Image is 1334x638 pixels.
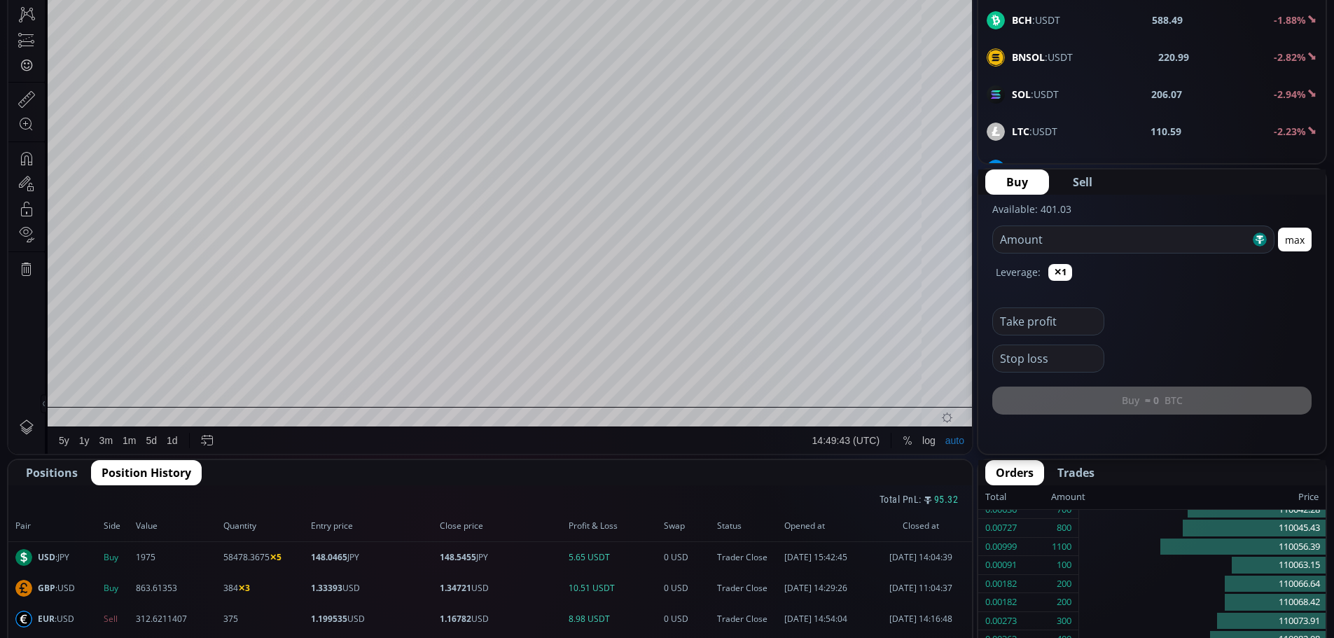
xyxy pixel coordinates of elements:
b: BCH [1012,13,1032,27]
b: -2.23% [1274,125,1306,138]
div: 110066.64 [1079,575,1326,594]
div: 5y [50,563,61,574]
span: 312.6211407 [136,613,219,625]
span: 375 [223,613,307,625]
b: GBP [38,582,55,594]
b: 1.16782 [440,613,471,625]
span: :JPY [38,551,69,564]
div:  [13,187,24,200]
button: max [1278,228,1312,251]
b: EUR [38,613,55,625]
div: Toggle Auto Scale [932,555,961,582]
div: 111705.72 [175,34,218,45]
div: 200 [1057,593,1071,611]
div: 1m [114,563,127,574]
span: 1975 [136,551,219,564]
span: JPY [311,551,436,564]
span: Trader Close [717,551,780,564]
button: Positions [15,460,88,485]
div: 0.00999 [985,538,1017,556]
span: 95.32 [934,492,959,507]
div: 300 [1057,612,1071,630]
div: Amount [1051,488,1085,506]
span: Value [136,520,219,532]
span: USD [440,582,564,595]
b: ✕5 [270,551,282,563]
span: Opened at [784,520,873,532]
button: ✕1 [1048,264,1072,281]
div: 109705.48 [282,34,325,45]
span: 10.51 USDT [569,582,660,595]
b: 1.199535 [311,613,347,625]
span: [DATE] 14:04:39 [877,551,965,564]
b: 588.49 [1152,13,1183,27]
div: BTC [46,32,68,45]
span: 5.65 USDT [569,551,660,564]
button: Buy [985,169,1049,195]
span: Entry price [311,520,436,532]
b: 148.0465 [311,551,347,563]
b: -0.97% [1274,162,1306,175]
b: 110.59 [1151,124,1181,139]
b: BNSOL [1012,50,1045,64]
span: USD [311,613,436,625]
span: :USDT [1012,50,1073,64]
span: Swap [664,520,713,532]
span: Sell [1073,174,1092,190]
b: ✕3 [238,582,250,594]
div: 110063.15 [1079,556,1326,575]
div: 1D [68,32,90,45]
span: Buy [1006,174,1028,190]
span: Status [717,520,780,532]
span: Trader Close [717,582,780,595]
span: Sell [104,613,132,625]
span: Buy [104,551,132,564]
div: Indicators [261,8,304,19]
div: 0.00091 [985,556,1017,574]
div: 1100 [1052,538,1071,556]
b: 148.5455 [440,551,476,563]
div: 1y [71,563,81,574]
div: 110073.91 [1079,612,1326,631]
button: Orders [985,460,1044,485]
b: 23.51 [1158,161,1183,176]
div: log [914,563,927,574]
span: Position History [102,464,191,481]
div: auto [937,563,956,574]
span: Trader Close [717,613,780,625]
span: Side [104,520,132,532]
div: 110099.99 [337,34,380,45]
b: SOL [1012,88,1031,101]
span: [DATE] 11:04:37 [877,582,965,595]
div: 110045.43 [1079,519,1326,538]
span: [DATE] 14:16:48 [877,613,965,625]
span: 0 USD [664,551,713,564]
span: 0 USD [664,613,713,625]
span: Quantity [223,520,307,532]
span: :USDT [1012,161,1067,176]
b: DASH [1012,162,1039,175]
div: 5d [138,563,149,574]
span: Profit & Loss [569,520,660,532]
div: H [222,34,229,45]
div: 0.00182 [985,575,1017,593]
b: 220.99 [1158,50,1189,64]
span: 58478.3675 [223,551,307,564]
span: Positions [26,464,78,481]
div: 7.065K [81,50,110,61]
span: 863.61353 [136,582,219,595]
span: 14:49:43 (UTC) [804,563,871,574]
div: Total PnL: [8,485,972,511]
div: D [119,8,126,19]
span: Trades [1057,464,1095,481]
div: Total [985,488,1051,506]
span: Pair [15,520,99,532]
b: USD [38,551,55,563]
b: 206.07 [1151,87,1182,102]
span: :USDT [1012,124,1057,139]
span: :USDT [1012,87,1059,102]
span: Buy [104,582,132,595]
span: [DATE] 14:54:04 [784,613,873,625]
span: USD [311,582,436,595]
div: Volume [46,50,76,61]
